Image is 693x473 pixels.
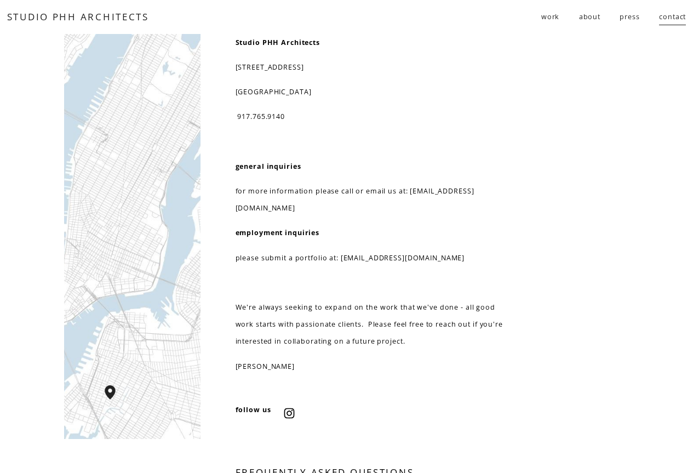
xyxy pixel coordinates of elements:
strong: employment inquiries [236,228,319,237]
a: Instagram [284,408,295,419]
span: work [541,8,560,25]
p: please submit a portfolio at: [EMAIL_ADDRESS][DOMAIN_NAME] [236,249,515,266]
a: about [579,8,600,26]
p: [PERSON_NAME] [236,358,515,375]
a: folder dropdown [541,8,560,26]
p: [GEOGRAPHIC_DATA] [236,83,515,100]
p: [STREET_ADDRESS] [236,59,515,76]
strong: follow us [236,405,271,414]
strong: general inquiries [236,162,301,171]
a: contact [659,8,686,26]
a: STUDIO PHH ARCHITECTS [7,10,149,23]
p: We're always seeking to expand on the work that we've done - all good work starts with passionate... [236,299,515,350]
strong: Studio PHH Architects [236,38,320,47]
p: 917.765.9140 [236,108,515,125]
a: press [620,8,639,26]
p: for more information please call or email us at: [EMAIL_ADDRESS][DOMAIN_NAME] [236,183,515,216]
